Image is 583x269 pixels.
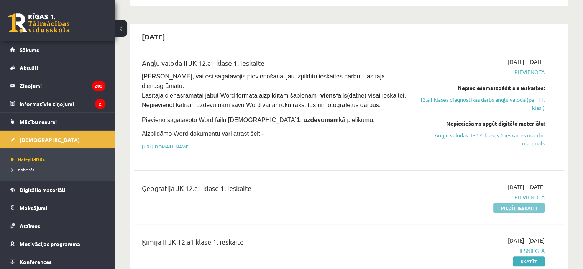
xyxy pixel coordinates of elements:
span: Konferences [20,258,52,265]
div: Nepieciešams izpildīt šīs ieskaites: [418,84,545,92]
a: Informatīvie ziņojumi2 [10,95,105,112]
span: Izlabotās [11,166,34,173]
span: [DEMOGRAPHIC_DATA] [20,136,80,143]
a: [URL][DOMAIN_NAME] [142,143,190,150]
span: [DATE] - [DATE] [508,183,545,191]
span: [PERSON_NAME], vai esi sagatavojis pievienošanai jau izpildītu ieskaites darbu - lasītāja dienasg... [142,73,407,108]
span: [DATE] - [DATE] [508,236,545,245]
a: Motivācijas programma [10,235,105,253]
legend: Informatīvie ziņojumi [20,95,105,112]
legend: Maksājumi [20,199,105,217]
a: Izlabotās [11,166,107,173]
a: Neizpildītās [11,156,107,163]
div: Ģeogrāfija JK 12.a1 klase 1. ieskaite [142,183,407,197]
a: Rīgas 1. Tālmācības vidusskola [8,13,70,33]
span: Aktuāli [20,64,38,71]
span: Pievienota [418,68,545,76]
span: Mācību resursi [20,118,57,125]
h2: [DATE] [134,28,173,46]
div: Ķīmija II JK 12.a1 klase 1. ieskaite [142,236,407,251]
span: Atzīmes [20,222,40,229]
a: Atzīmes [10,217,105,235]
strong: viens [320,92,336,99]
a: Sākums [10,41,105,59]
span: Iesniegta [418,247,545,255]
strong: 1. uzdevumam [297,117,339,123]
a: [DEMOGRAPHIC_DATA] [10,131,105,148]
span: Pievieno sagatavoto Word failu [DEMOGRAPHIC_DATA] kā pielikumu. [142,117,374,123]
span: Digitālie materiāli [20,186,65,193]
span: Sākums [20,46,39,53]
span: Motivācijas programma [20,240,80,247]
legend: Ziņojumi [20,77,105,95]
i: 203 [92,81,105,91]
a: Pildīt ieskaiti [493,203,545,213]
span: [DATE] - [DATE] [508,58,545,66]
span: Neizpildītās [11,157,45,163]
a: Aktuāli [10,59,105,77]
a: Mācību resursi [10,113,105,130]
div: Angļu valoda II JK 12.a1 klase 1. ieskaite [142,58,407,72]
span: Aizpildāmo Word dokumentu vari atrast šeit - [142,130,264,137]
div: Nepieciešams apgūt digitālo materiālu: [418,119,545,127]
a: 12.a1 klases diagnostikas darbs angļu valodā (par 11. klasi) [418,96,545,112]
a: Digitālie materiāli [10,181,105,199]
i: 2 [95,99,105,109]
a: Maksājumi [10,199,105,217]
span: Pievienota [418,193,545,201]
a: Ziņojumi203 [10,77,105,95]
a: Skatīt [513,256,545,266]
a: Angļu valodas II - 12. klases 1.ieskaites mācību materiāls [418,131,545,147]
